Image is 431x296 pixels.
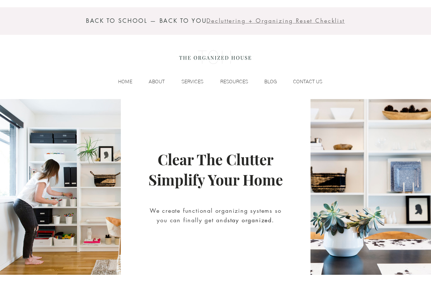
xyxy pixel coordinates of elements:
p: CONTACT US [290,77,325,86]
a: RESOURCES [206,77,251,86]
p: RESOURCES [217,77,251,86]
span: Clear The Clutter Simplify Your Home [148,149,283,189]
span: stay organized [227,216,272,224]
p: BLOG [261,77,280,86]
a: Decluttering + Organizing Reset Checklist [206,18,345,24]
a: BLOG [251,77,280,86]
p: HOME [115,77,135,86]
a: HOME [105,77,135,86]
a: CONTACT US [280,77,325,86]
a: SERVICES [168,77,206,86]
a: ABOUT [135,77,168,86]
span: Decluttering + Organizing Reset Checklist [206,17,345,24]
nav: Site [105,77,325,86]
span: BACK TO SCHOOL — BACK TO YOU [86,17,207,24]
p: SERVICES [178,77,206,86]
span: We create functional organizing systems so you can finally get and [150,207,282,224]
p: ABOUT [146,77,168,86]
span: . [272,216,274,224]
img: the organized house [176,45,254,70]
